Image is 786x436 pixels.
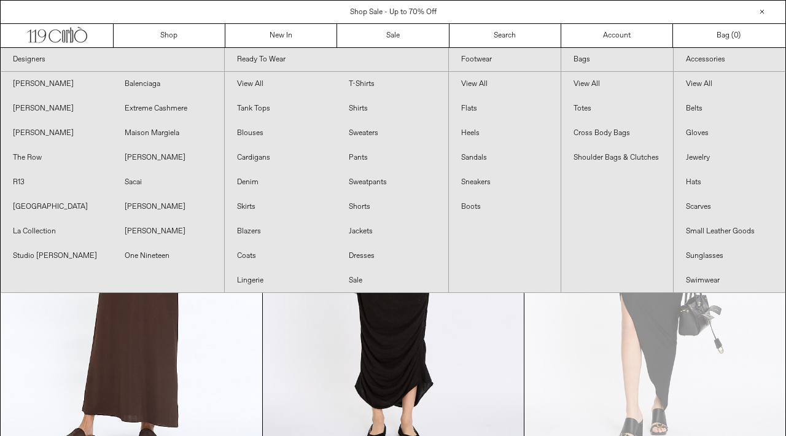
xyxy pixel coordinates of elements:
a: Shorts [337,195,448,219]
a: Sunglasses [674,244,785,268]
a: View All [674,72,785,96]
a: Shirts [337,96,448,121]
a: Balenciaga [112,72,224,96]
a: [GEOGRAPHIC_DATA] [1,195,112,219]
a: The Row [1,146,112,170]
a: Footwear [449,48,561,72]
a: Heels [449,121,561,146]
a: Scarves [674,195,785,219]
a: [PERSON_NAME] [112,146,224,170]
a: Cross Body Bags [561,121,673,146]
a: Shop Sale - Up to 70% Off [350,7,437,17]
a: Accessories [674,48,785,72]
a: Account [561,24,673,47]
a: View All [561,72,673,96]
a: R13 [1,170,112,195]
a: Dresses [337,244,448,268]
a: Blazers [225,219,337,244]
a: Maison Margiela [112,121,224,146]
a: Shoulder Bags & Clutches [561,146,673,170]
a: Belts [674,96,785,121]
a: Lingerie [225,268,337,293]
a: Bags [561,48,673,72]
a: Denim [225,170,337,195]
a: [PERSON_NAME] [1,72,112,96]
a: Small Leather Goods [674,219,785,244]
a: Sweaters [337,121,448,146]
a: Ready To Wear [225,48,448,72]
a: Sale [337,24,449,47]
a: One Nineteen [112,244,224,268]
a: T-Shirts [337,72,448,96]
a: Pants [337,146,448,170]
a: Blouses [225,121,337,146]
a: Bag () [673,24,785,47]
a: Extreme Cashmere [112,96,224,121]
a: Totes [561,96,673,121]
a: View All [225,72,337,96]
a: Sale [337,268,448,293]
a: Sandals [449,146,561,170]
a: Gloves [674,121,785,146]
a: [PERSON_NAME] [1,121,112,146]
span: 0 [734,31,738,41]
a: Jewelry [674,146,785,170]
a: [PERSON_NAME] [112,219,224,244]
a: Sweatpants [337,170,448,195]
a: Tank Tops [225,96,337,121]
a: Cardigans [225,146,337,170]
a: Coats [225,244,337,268]
span: ) [734,30,741,41]
a: Studio [PERSON_NAME] [1,244,112,268]
a: Flats [449,96,561,121]
a: View All [449,72,561,96]
a: New In [225,24,337,47]
a: La Collection [1,219,112,244]
a: Sneakers [449,170,561,195]
a: Sacai [112,170,224,195]
a: [PERSON_NAME] [112,195,224,219]
a: Search [449,24,561,47]
a: Swimwear [674,268,785,293]
a: Shop [114,24,225,47]
a: Boots [449,195,561,219]
a: Designers [1,48,224,72]
a: Hats [674,170,785,195]
a: Skirts [225,195,337,219]
a: Jackets [337,219,448,244]
a: [PERSON_NAME] [1,96,112,121]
